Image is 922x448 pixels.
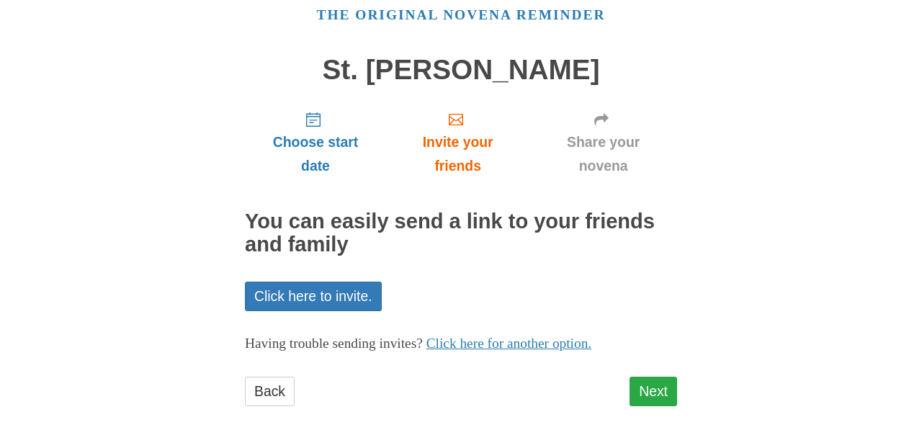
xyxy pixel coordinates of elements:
span: Choose start date [259,130,372,178]
a: Invite your friends [386,99,529,185]
span: Share your novena [544,130,663,178]
h1: St. [PERSON_NAME] [245,55,677,86]
span: Having trouble sending invites? [245,336,423,351]
a: Click here to invite. [245,282,382,311]
a: Back [245,377,295,406]
a: The original novena reminder [317,7,606,22]
a: Next [630,377,677,406]
a: Share your novena [529,99,677,185]
h2: You can easily send a link to your friends and family [245,210,677,256]
a: Choose start date [245,99,386,185]
span: Invite your friends [400,130,515,178]
a: Click here for another option. [426,336,592,351]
